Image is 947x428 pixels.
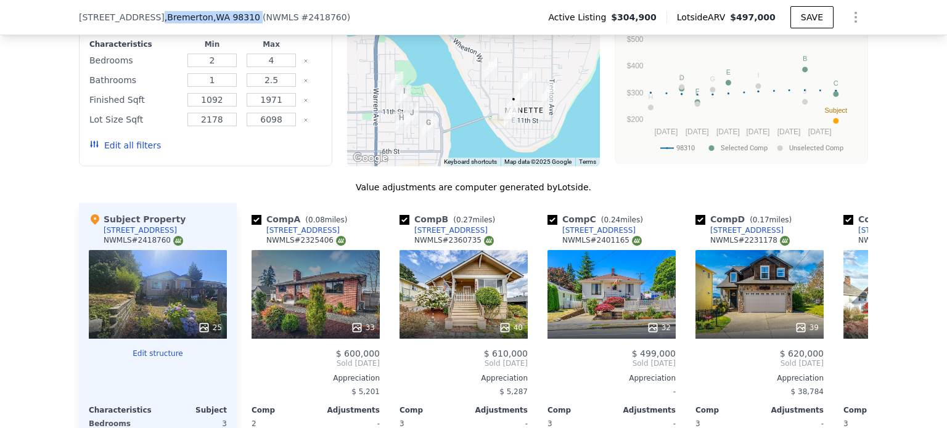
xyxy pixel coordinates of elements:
div: - [547,383,676,400]
div: NWMLS # 2311514 [858,235,938,246]
text: $300 [627,89,644,97]
span: ( miles) [448,216,500,224]
div: Characteristics [89,39,180,49]
span: $ 5,287 [499,387,528,396]
span: Sold [DATE] [695,358,824,368]
div: 1329 Ironsides Ave [514,65,537,96]
div: Comp [695,405,760,415]
span: 0.24 [604,216,620,224]
span: , Bremerton [165,11,260,23]
text: L [680,73,684,80]
span: NWMLS [266,12,298,22]
div: Value adjustments are computer generated by Lotside . [79,181,868,193]
div: Max [244,39,298,49]
div: [STREET_ADDRESS] [562,225,636,235]
span: $ 600,000 [336,349,380,358]
button: Clear [303,118,308,123]
button: Show Options [843,5,868,30]
span: $ 499,000 [632,349,676,358]
div: Characteristics [89,405,158,415]
img: Google [350,150,391,166]
span: Map data ©2025 Google [504,158,572,165]
div: 1118 Perry Ave [502,88,525,119]
div: 32 [647,321,671,334]
div: [STREET_ADDRESS] [710,225,784,235]
div: Bedrooms [89,52,180,69]
div: 640 Pleasant Ave [417,111,440,142]
button: Clear [303,59,308,63]
div: Comp [843,405,908,415]
span: 0.27 [456,216,473,224]
div: 40 [499,321,523,334]
div: [STREET_ADDRESS] [858,225,932,235]
button: Edit structure [89,349,227,358]
span: Active Listing [548,11,611,23]
span: 0.08 [308,216,325,224]
div: NWMLS # 2325406 [266,235,346,246]
div: Comp E [843,213,943,225]
span: $497,000 [730,12,776,22]
text: Selected Comp [721,144,768,152]
img: NWMLS Logo [173,236,183,246]
a: [STREET_ADDRESS] [547,225,636,235]
text: Subject [824,107,847,114]
span: 3 [400,419,404,428]
div: Appreciation [547,373,676,383]
div: 39 [795,321,819,334]
span: $ 610,000 [484,349,528,358]
div: Appreciation [400,373,528,383]
a: [STREET_ADDRESS] [695,225,784,235]
div: Min [185,39,239,49]
span: Sold [DATE] [252,358,380,368]
button: Clear [303,78,308,83]
div: Bathrooms [89,71,180,89]
button: Clear [303,98,308,103]
span: 2 [252,419,256,428]
img: NWMLS Logo [780,236,790,246]
text: F [695,87,700,95]
div: Finished Sqft [89,91,180,108]
text: $500 [627,35,644,44]
div: 1147 Trenton Ave [537,78,560,109]
span: , WA 98310 [213,12,260,22]
div: NWMLS # 2418760 [104,235,183,246]
text: B [803,55,807,62]
div: 832 Cogean Ave [400,102,424,132]
span: 0.17 [753,216,769,224]
text: G [710,75,716,83]
text: J [803,87,807,95]
svg: A chart. [623,7,860,161]
text: $400 [627,62,644,70]
div: Comp D [695,213,797,225]
div: NWMLS # 2360735 [414,235,494,246]
div: 809 Mckenzie Ave [390,107,413,137]
span: Sold [DATE] [400,358,528,368]
span: 3 [843,419,848,428]
div: 1606 Winfield Ave [479,54,502,84]
a: [STREET_ADDRESS] [252,225,340,235]
span: # 2418760 [301,12,347,22]
text: I [757,71,759,79]
span: Sold [DATE] [547,358,676,368]
text: [DATE] [808,127,832,136]
div: Comp [400,405,464,415]
div: NWMLS # 2231178 [710,235,790,246]
text: [DATE] [716,127,740,136]
span: $ 38,784 [791,387,824,396]
button: Keyboard shortcuts [444,158,497,166]
div: 1118 Mckenzie Ave [393,80,416,111]
button: Edit all filters [89,139,161,151]
text: E [726,68,731,76]
div: Appreciation [695,373,824,383]
div: 33 [351,321,375,334]
div: NWMLS # 2401165 [562,235,642,246]
span: 3 [695,419,700,428]
div: [STREET_ADDRESS] [414,225,488,235]
span: ( miles) [596,216,648,224]
text: K [695,89,700,97]
span: ( miles) [745,216,797,224]
text: [DATE] [777,127,801,136]
a: [STREET_ADDRESS] [843,225,932,235]
text: C [834,79,838,87]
